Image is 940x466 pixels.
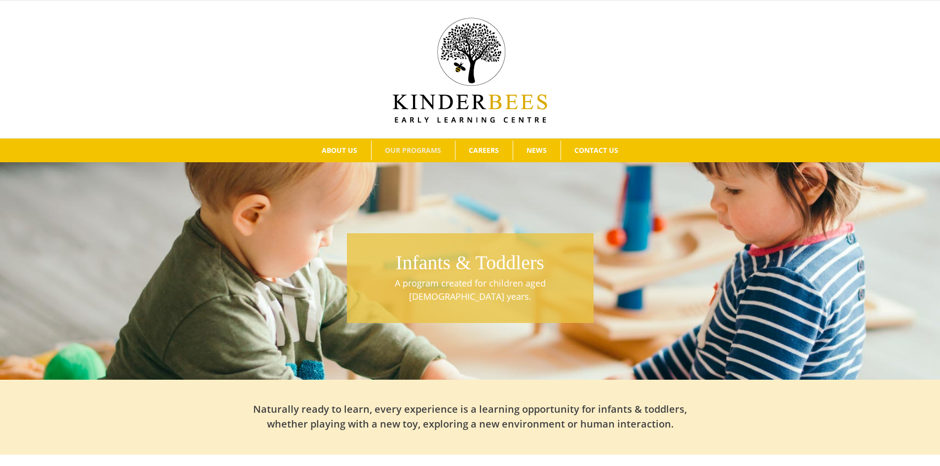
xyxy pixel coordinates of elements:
a: OUR PROGRAMS [372,141,455,160]
span: ABOUT US [322,147,357,154]
a: CAREERS [455,141,513,160]
nav: Main Menu [15,139,925,162]
span: CAREERS [469,147,499,154]
a: ABOUT US [308,141,371,160]
span: NEWS [526,147,547,154]
p: A program created for children aged [DEMOGRAPHIC_DATA] years. [352,277,589,303]
a: NEWS [513,141,561,160]
span: CONTACT US [574,147,618,154]
a: CONTACT US [561,141,632,160]
span: OUR PROGRAMS [385,147,441,154]
h2: Naturally ready to learn, every experience is a learning opportunity for infants & toddlers, whet... [253,402,687,431]
img: Kinder Bees Logo [393,18,547,123]
h1: Infants & Toddlers [352,249,589,277]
